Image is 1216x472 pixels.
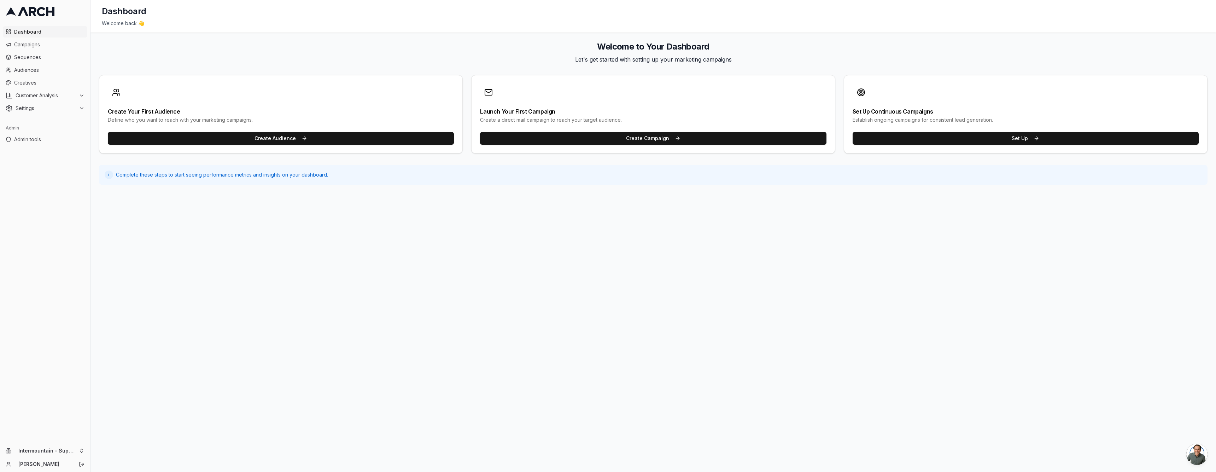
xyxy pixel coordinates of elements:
div: Set Up Continuous Campaigns [853,109,1199,114]
button: Create Campaign [480,132,826,145]
span: Settings [16,105,76,112]
div: Admin [3,122,87,134]
span: Audiences [14,67,84,74]
button: Log out [77,459,87,469]
span: Admin tools [14,136,84,143]
span: Complete these steps to start seeing performance metrics and insights on your dashboard. [116,171,328,178]
p: Let's get started with setting up your marketing campaigns [99,55,1208,64]
span: Intermountain - Superior Water & Air [18,448,76,454]
span: Campaigns [14,41,84,48]
span: Customer Analysis [16,92,76,99]
div: Launch Your First Campaign [480,109,826,114]
span: Sequences [14,54,84,61]
h2: Welcome to Your Dashboard [99,41,1208,52]
span: Dashboard [14,28,84,35]
div: Establish ongoing campaigns for consistent lead generation. [853,116,1199,123]
button: Customer Analysis [3,90,87,101]
button: Intermountain - Superior Water & Air [3,445,87,456]
div: Open chat [1186,444,1208,465]
div: Create Your First Audience [108,109,454,114]
button: Create Audience [108,132,454,145]
span: i [108,172,110,178]
a: Creatives [3,77,87,88]
h1: Dashboard [102,6,146,17]
a: Audiences [3,64,87,76]
div: Define who you want to reach with your marketing campaigns. [108,116,454,123]
a: Dashboard [3,26,87,38]
button: Settings [3,103,87,114]
span: Creatives [14,79,84,86]
a: Sequences [3,52,87,63]
div: Welcome back 👋 [102,20,1205,27]
a: [PERSON_NAME] [18,461,71,468]
a: Admin tools [3,134,87,145]
div: Create a direct mail campaign to reach your target audience. [480,116,826,123]
button: Set Up [853,132,1199,145]
a: Campaigns [3,39,87,50]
